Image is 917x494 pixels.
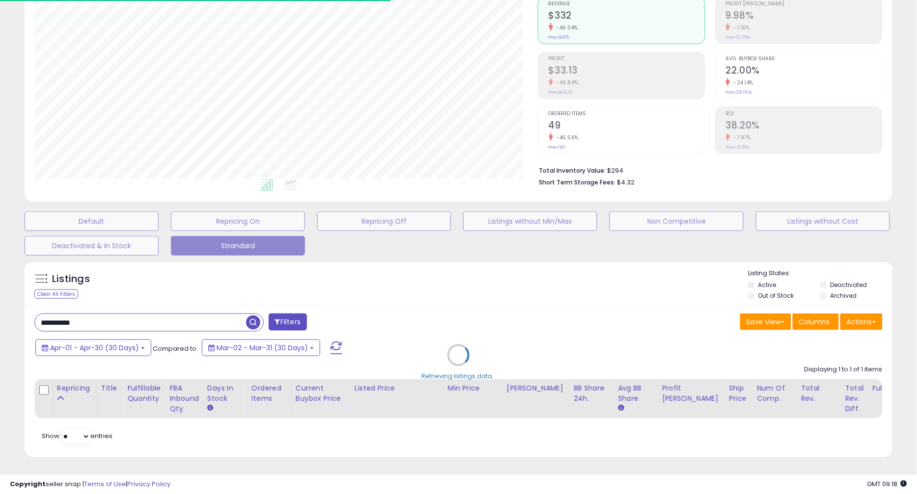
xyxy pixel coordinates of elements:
h2: 9.98% [726,10,882,23]
span: Revenue [549,1,705,7]
span: Ordered Items [549,111,705,117]
small: Prev: 90 [549,144,566,150]
span: ROI [726,111,882,117]
small: -24.14% [730,79,754,86]
span: $4.32 [617,178,635,187]
button: Default [25,211,159,231]
span: 2025-08-14 09:18 GMT [867,479,907,489]
button: Listings without Cost [756,211,890,231]
small: -7.16% [730,24,750,31]
small: -45.56% [553,134,579,141]
a: Terms of Use [84,479,126,489]
span: Avg. Buybox Share [726,56,882,62]
a: Privacy Policy [127,479,170,489]
b: Short Term Storage Fees: [539,178,616,186]
small: Prev: $615 [549,34,569,40]
button: Deactivated & In Stock [25,236,159,256]
small: -49.89% [553,79,579,86]
div: seller snap | | [10,480,170,489]
li: $294 [539,164,875,176]
small: Prev: 29.00% [726,89,752,95]
h2: 38.20% [726,120,882,133]
div: Retrieving listings data.. [422,372,496,381]
span: Profit [549,56,705,62]
h2: 49 [549,120,705,133]
h2: $332 [549,10,705,23]
button: Repricing Off [317,211,451,231]
button: Repricing On [171,211,305,231]
b: Total Inventory Value: [539,166,606,175]
h2: $33.13 [549,65,705,78]
button: Listings without Min/Max [463,211,597,231]
small: Prev: 41.51% [726,144,750,150]
button: Strandard [171,236,305,256]
small: -46.04% [553,24,579,31]
button: Non Competitive [610,211,744,231]
small: Prev: 10.75% [726,34,750,40]
h2: 22.00% [726,65,882,78]
small: Prev: $66.12 [549,89,573,95]
strong: Copyright [10,479,46,489]
span: Profit [PERSON_NAME] [726,1,882,7]
small: -7.97% [730,134,751,141]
